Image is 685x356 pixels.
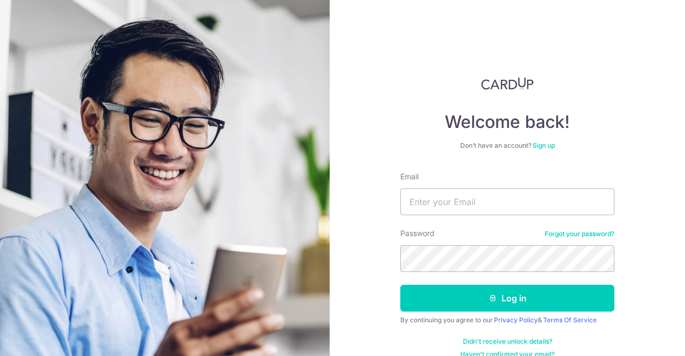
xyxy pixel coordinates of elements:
[543,316,597,324] a: Terms Of Service
[400,188,614,215] input: Enter your Email
[400,141,614,150] div: Don’t have an account?
[400,316,614,324] div: By continuing you agree to our &
[400,171,418,182] label: Email
[481,77,534,90] img: CardUp Logo
[400,285,614,312] button: Log in
[545,230,614,238] a: Forgot your password?
[463,337,552,346] a: Didn't receive unlock details?
[400,228,435,239] label: Password
[532,141,555,149] a: Sign up
[400,111,614,133] h4: Welcome back!
[494,316,538,324] a: Privacy Policy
